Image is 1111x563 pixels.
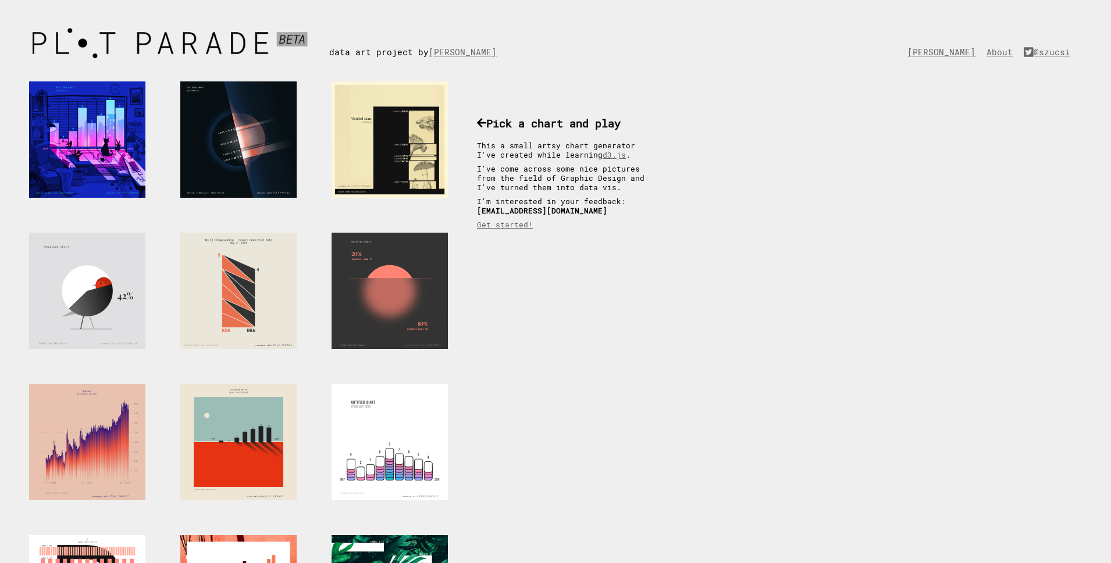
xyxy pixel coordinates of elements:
[987,47,1019,58] a: About
[477,220,533,229] a: Get started!
[477,206,607,215] b: [EMAIL_ADDRESS][DOMAIN_NAME]
[477,116,657,130] h3: Pick a chart and play
[477,197,657,215] p: I'm interested in your feedback:
[1024,47,1076,58] a: @szucsi
[603,150,626,159] a: d3.js
[429,47,503,58] a: [PERSON_NAME]
[477,164,657,192] p: I've come across some nice pictures from the field of Graphic Design and I've turned them into da...
[907,47,981,58] a: [PERSON_NAME]
[477,141,657,159] p: This a small artsy chart generator I've created while learning .
[329,23,514,58] div: data art project by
